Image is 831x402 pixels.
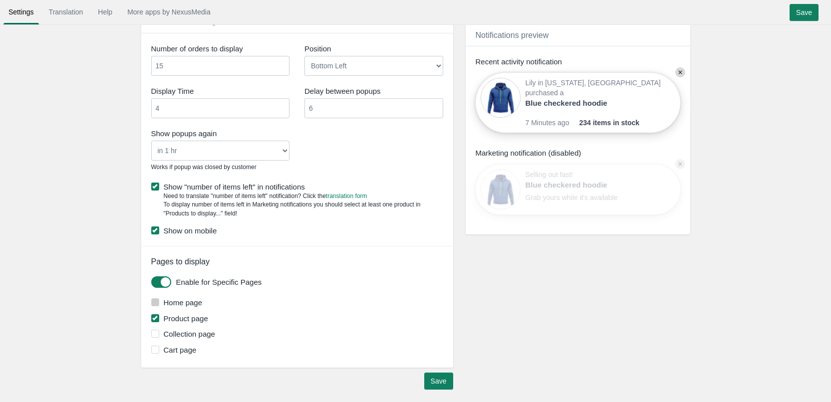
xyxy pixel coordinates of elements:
div: Selling out fast! Grab yours while it's available [526,170,630,209]
div: Need to translate "number of items left" notification? Click the To display number of items left ... [151,192,443,217]
label: Enable for Specific Pages [176,277,438,287]
span: Notifications preview [476,31,549,39]
label: Collection page [151,329,446,339]
a: More apps by NexusMedia [122,3,216,21]
label: Cart page [151,345,446,355]
a: Blue checkered hoodie [526,180,630,190]
a: translation form [326,193,367,200]
a: Blue checkered hoodie [526,98,630,108]
label: Number of orders to display [151,43,290,54]
img: 80x80_sample.jpg [481,170,521,209]
a: Settings [3,3,39,21]
label: Show popups again [151,128,290,139]
span: Notification settings [151,17,221,25]
label: Position [304,43,443,54]
a: Help [93,3,117,21]
label: Home page [151,297,446,308]
label: Display Time [151,86,290,96]
label: Delay between popups [304,86,443,96]
div: Pages to display [144,256,453,268]
input: Save [424,373,453,390]
img: 80x80_sample.jpg [481,78,521,118]
input: Interval Time [304,98,443,118]
label: Show "number of items left" in notifications [151,182,443,192]
div: Recent activity notification [476,56,680,67]
input: Save [790,4,819,21]
label: Product page [151,313,446,324]
input: Display Time [151,98,290,118]
label: Show on mobile [151,225,443,236]
div: Lily in [US_STATE], [GEOGRAPHIC_DATA] purchased a [526,78,665,118]
span: 7 Minutes ago [526,118,579,128]
span: 234 items in stock [579,118,639,128]
a: Translation [44,3,88,21]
